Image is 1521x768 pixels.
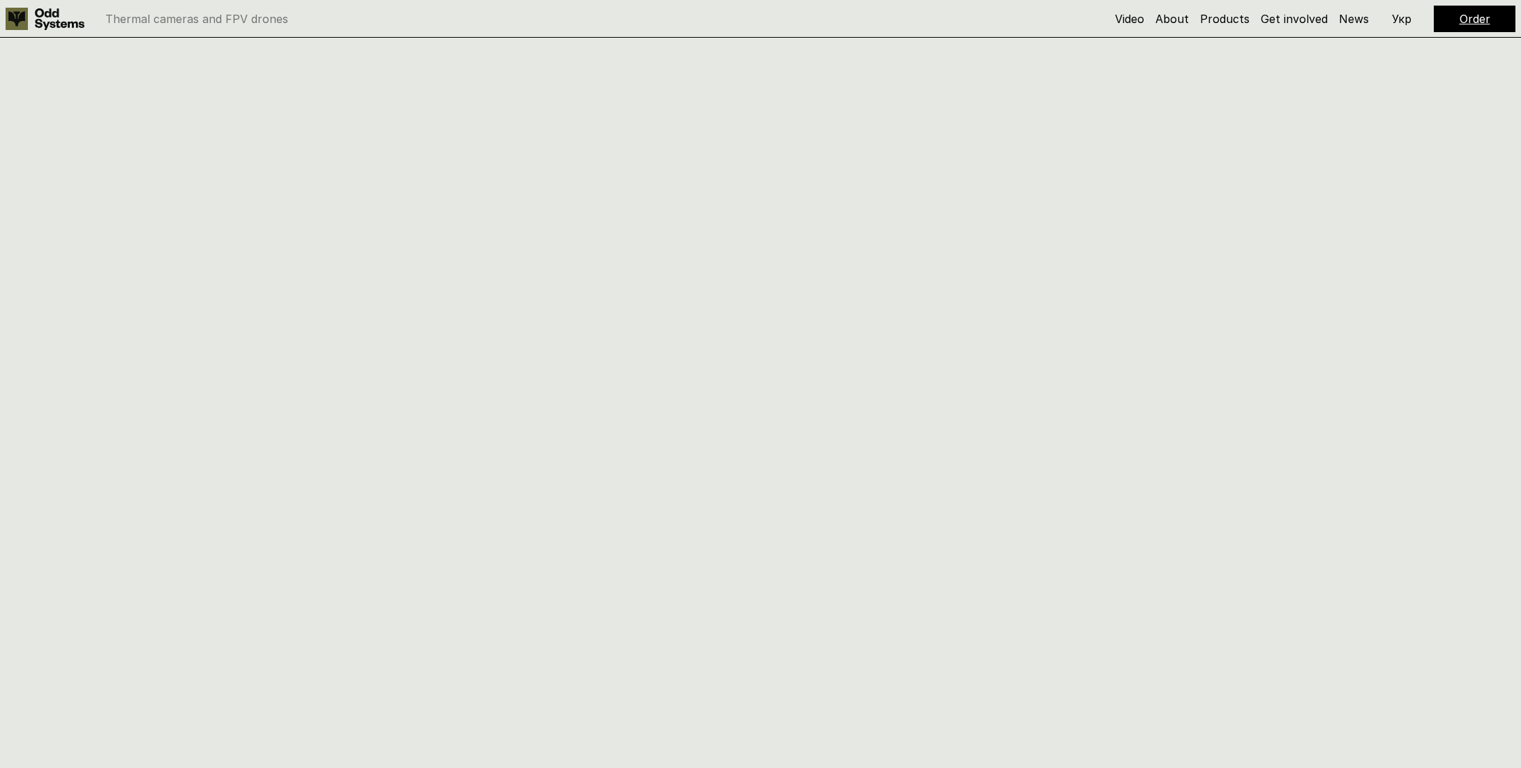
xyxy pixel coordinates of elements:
[1460,12,1490,26] a: Order
[1339,12,1369,26] a: News
[1326,705,1507,754] iframe: HelpCrunch
[1155,12,1189,26] a: About
[1200,12,1250,26] a: Products
[1392,13,1411,24] p: Укр
[105,13,288,24] p: Thermal cameras and FPV drones
[1261,12,1328,26] a: Get involved
[1115,12,1144,26] a: Video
